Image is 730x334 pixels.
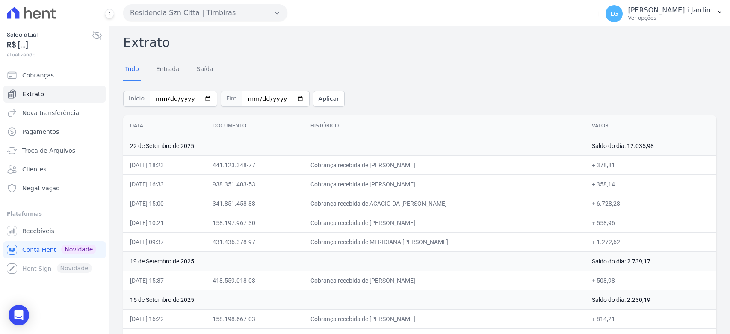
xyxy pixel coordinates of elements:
td: Saldo do dia: 12.035,98 [585,136,716,155]
td: Cobrança recebida de [PERSON_NAME] [304,309,585,328]
span: Troca de Arquivos [22,146,75,155]
button: LG [PERSON_NAME] i Jardim Ver opções [599,2,730,26]
td: [DATE] 09:37 [123,232,206,251]
td: 431.436.378-97 [206,232,304,251]
td: Cobrança recebida de [PERSON_NAME] [304,271,585,290]
span: R$ [...] [7,39,92,51]
td: Saldo do dia: 2.739,17 [585,251,716,271]
td: 15 de Setembro de 2025 [123,290,585,309]
td: 441.123.348-77 [206,155,304,174]
td: [DATE] 15:00 [123,194,206,213]
td: + 508,98 [585,271,716,290]
nav: Sidebar [7,67,102,277]
td: + 358,14 [585,174,716,194]
span: Pagamentos [22,127,59,136]
span: Conta Hent [22,245,56,254]
td: + 378,81 [585,155,716,174]
a: Tudo [123,59,141,81]
td: Cobrança recebida de [PERSON_NAME] [304,213,585,232]
td: 418.559.018-03 [206,271,304,290]
a: Clientes [3,161,106,178]
td: Cobrança recebida de [PERSON_NAME] [304,174,585,194]
span: Negativação [22,184,60,192]
button: Residencia Szn Citta | Timbiras [123,4,287,21]
h2: Extrato [123,33,716,52]
span: Início [123,91,150,107]
td: Saldo do dia: 2.230,19 [585,290,716,309]
td: Cobrança recebida de MERIDIANA [PERSON_NAME] [304,232,585,251]
td: 938.351.403-53 [206,174,304,194]
a: Saída [195,59,215,81]
th: Documento [206,115,304,136]
td: + 558,96 [585,213,716,232]
span: Novidade [61,245,96,254]
td: 22 de Setembro de 2025 [123,136,585,155]
div: Open Intercom Messenger [9,305,29,325]
td: [DATE] 15:37 [123,271,206,290]
span: Extrato [22,90,44,98]
td: + 6.728,28 [585,194,716,213]
td: + 1.272,62 [585,232,716,251]
a: Pagamentos [3,123,106,140]
th: Histórico [304,115,585,136]
a: Cobranças [3,67,106,84]
a: Nova transferência [3,104,106,121]
p: [PERSON_NAME] i Jardim [628,6,713,15]
span: Clientes [22,165,46,174]
th: Data [123,115,206,136]
button: Aplicar [313,91,345,107]
a: Conta Hent Novidade [3,241,106,258]
span: Saldo atual [7,30,92,39]
span: LG [610,11,618,17]
span: Cobranças [22,71,54,80]
td: [DATE] 10:21 [123,213,206,232]
span: Recebíveis [22,227,54,235]
td: + 814,21 [585,309,716,328]
td: 19 de Setembro de 2025 [123,251,585,271]
a: Troca de Arquivos [3,142,106,159]
td: Cobrança recebida de [PERSON_NAME] [304,155,585,174]
a: Recebíveis [3,222,106,239]
td: [DATE] 18:23 [123,155,206,174]
td: 158.197.967-30 [206,213,304,232]
a: Entrada [154,59,181,81]
td: 158.198.667-03 [206,309,304,328]
a: Extrato [3,86,106,103]
span: Nova transferência [22,109,79,117]
td: Cobrança recebida de ACACIO DA [PERSON_NAME] [304,194,585,213]
p: Ver opções [628,15,713,21]
span: Fim [221,91,242,107]
td: [DATE] 16:22 [123,309,206,328]
td: [DATE] 16:33 [123,174,206,194]
span: atualizando... [7,51,92,59]
td: 341.851.458-88 [206,194,304,213]
th: Valor [585,115,716,136]
a: Negativação [3,180,106,197]
div: Plataformas [7,209,102,219]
